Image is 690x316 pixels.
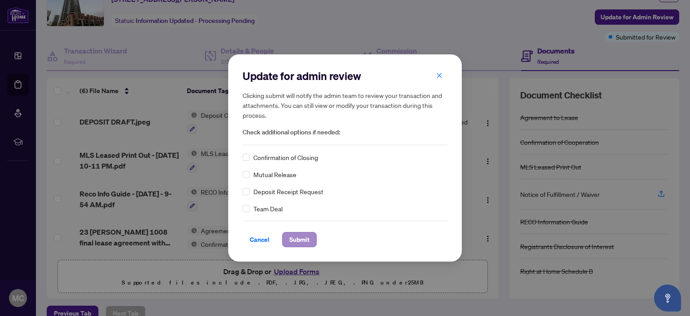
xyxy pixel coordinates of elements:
[243,232,277,247] button: Cancel
[250,232,270,247] span: Cancel
[654,285,681,312] button: Open asap
[253,204,283,214] span: Team Deal
[436,72,442,79] span: close
[253,169,296,179] span: Mutual Release
[282,232,317,247] button: Submit
[243,90,447,120] h5: Clicking submit will notify the admin team to review your transaction and attachments. You can st...
[253,152,318,162] span: Confirmation of Closing
[243,127,447,138] span: Check additional options if needed:
[289,232,310,247] span: Submit
[253,187,323,196] span: Deposit Receipt Request
[243,69,447,83] h2: Update for admin review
